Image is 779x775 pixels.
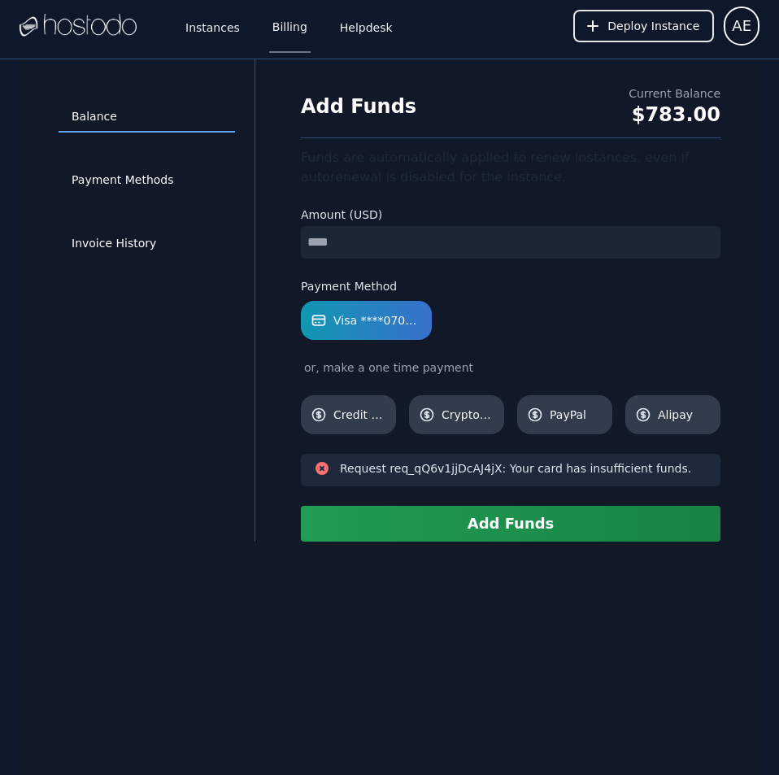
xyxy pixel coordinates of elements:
[340,460,691,477] h3: Request req_qQ6v1jjDcAJ4jX: Your card has insufficient funds.
[301,278,720,294] label: Payment Method
[658,407,711,423] span: Alipay
[301,359,720,376] div: or, make a one time payment
[442,407,494,423] span: Cryptocurrency
[20,14,137,38] img: Logo
[629,102,720,128] div: $783.00
[59,165,235,196] a: Payment Methods
[333,407,386,423] span: Credit Card
[724,7,759,46] button: User menu
[59,229,235,259] a: Invoice History
[333,312,422,329] span: Visa ****0703 [Default]
[301,506,720,542] button: Add Funds
[301,148,720,187] div: Funds are automatically applied to renew instances, even if autorenewal is disabled for the insta...
[550,407,603,423] span: PayPal
[629,85,720,102] div: Current Balance
[59,102,235,133] a: Balance
[607,18,699,34] span: Deploy Instance
[301,207,720,223] label: Amount (USD)
[301,94,416,120] h1: Add Funds
[573,10,714,42] button: Deploy Instance
[732,15,751,37] span: AE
